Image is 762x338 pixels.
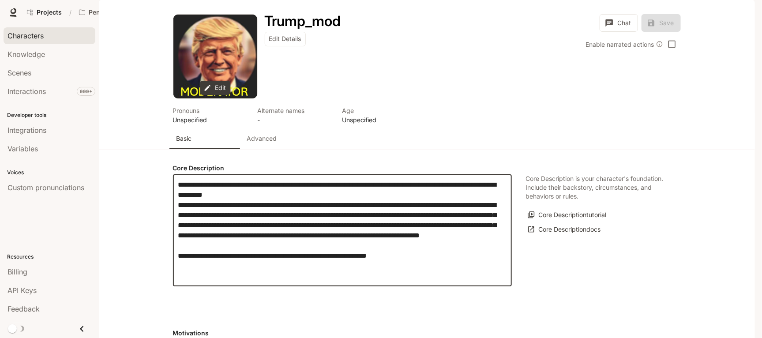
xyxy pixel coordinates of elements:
[265,12,341,30] h1: Trump_mod
[37,9,62,16] span: Projects
[23,4,66,21] a: Go to projects
[342,115,417,124] p: Unspecified
[247,134,277,143] p: Advanced
[258,115,332,124] p: -
[66,8,75,17] div: /
[173,106,247,115] p: Pronouns
[75,4,152,21] button: Open workspace menu
[265,32,306,46] button: Edit Details
[200,81,230,95] button: Edit
[258,106,332,115] p: Alternate names
[526,174,667,201] p: Core Description is your character's foundation. Include their backstory, circumstances, and beha...
[176,134,192,143] p: Basic
[342,106,417,115] p: Age
[173,329,512,338] h4: Motivations
[586,40,663,49] div: Enable narrated actions
[258,106,332,124] button: Open character details dialog
[600,14,638,32] button: Chat
[342,106,417,124] button: Open character details dialog
[526,208,609,222] button: Core Descriptiontutorial
[265,14,341,28] button: Open character details dialog
[173,106,247,124] button: Open character details dialog
[89,9,138,16] p: Pen Pals [Production]
[173,115,247,124] p: Unspecified
[526,222,603,237] a: Core Descriptiondocs
[173,15,257,98] button: Open character avatar dialog
[173,164,512,173] h4: Core Description
[173,15,257,98] div: Avatar image
[173,174,512,286] div: label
